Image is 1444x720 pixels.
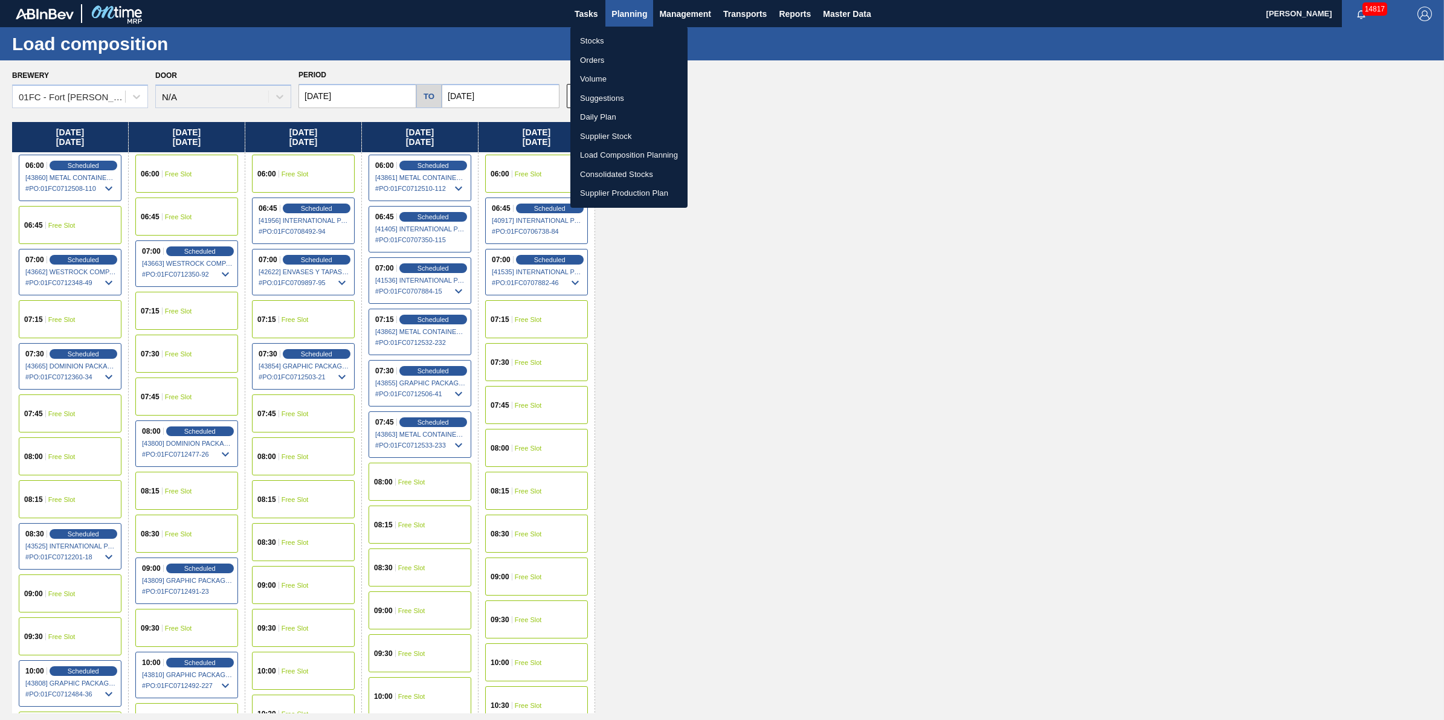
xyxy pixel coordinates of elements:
[570,165,688,184] a: Consolidated Stocks
[570,108,688,127] a: Daily Plan
[570,31,688,51] a: Stocks
[570,51,688,70] a: Orders
[570,89,688,108] a: Suggestions
[570,69,688,89] a: Volume
[570,184,688,203] a: Supplier Production Plan
[570,146,688,165] a: Load Composition Planning
[570,127,688,146] a: Supplier Stock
